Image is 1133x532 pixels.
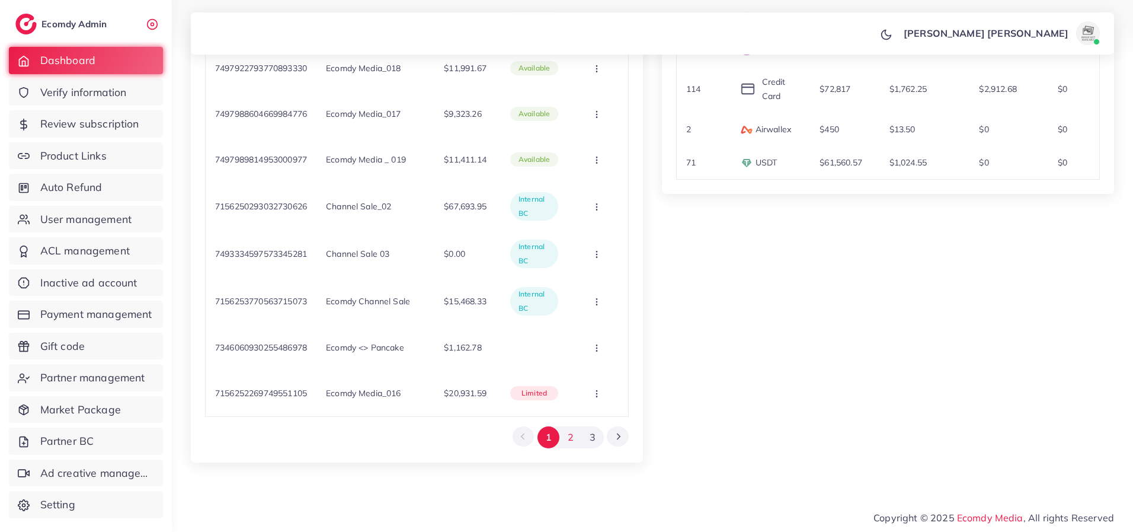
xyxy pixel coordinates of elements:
[40,307,152,322] span: Payment management
[686,155,696,170] p: 71
[15,14,110,34] a: logoEcomdy Admin
[519,61,550,75] p: available
[40,466,154,481] span: Ad creative management
[9,174,163,201] a: Auto Refund
[40,497,75,512] span: Setting
[889,82,927,96] p: $1,762.25
[9,364,163,391] a: Partner management
[979,82,1016,96] p: $2,912.68
[326,386,401,400] p: Ecomdy Media_016
[41,18,110,30] h2: Ecomdy Admin
[9,79,163,106] a: Verify information
[40,434,94,449] span: Partner BC
[897,21,1105,45] a: [PERSON_NAME] [PERSON_NAME]avatar
[889,122,916,136] p: $13.50
[444,61,487,75] p: $11,991.67
[9,142,163,170] a: Product Links
[40,85,127,100] span: Verify information
[686,82,700,96] p: 114
[326,61,401,75] p: Ecomdy Media_018
[519,240,550,268] p: Internal BC
[215,340,307,355] p: 7346060930255486978
[519,107,550,121] p: available
[686,122,691,136] p: 2
[40,339,85,354] span: Gift code
[9,47,163,74] a: Dashboard
[444,107,481,121] p: $9,323.26
[40,212,132,227] span: User management
[9,206,163,233] a: User management
[820,82,850,96] p: $72,817
[741,155,777,170] p: USDT
[9,333,163,360] a: Gift code
[741,122,791,136] p: Airwallex
[326,107,401,121] p: Ecomdy Media_017
[40,402,121,418] span: Market Package
[741,126,753,134] img: payment
[9,491,163,518] a: Setting
[820,155,862,170] p: $61,560.57
[326,294,410,308] p: Ecomdy Channel Sale
[537,426,559,448] button: Go to page 1
[40,370,145,386] span: Partner management
[15,14,37,34] img: logo
[9,301,163,328] a: Payment management
[215,107,307,121] p: 7497988604669984776
[873,511,1114,525] span: Copyright © 2025
[9,269,163,297] a: Inactive ad account
[9,460,163,487] a: Ad creative management
[559,426,581,448] button: Go to page 2
[444,152,487,167] p: $11,411.14
[215,294,307,308] p: 7156253770563715073
[215,247,307,261] p: 7493334597573345281
[741,157,753,169] img: payment
[979,155,988,170] p: $0
[889,155,927,170] p: $1,024.55
[1058,155,1067,170] p: $0
[444,247,465,261] p: $0.00
[444,386,487,400] p: $20,931.59
[1058,122,1067,136] p: $0
[521,386,547,400] p: limited
[9,396,163,423] a: Market Package
[9,428,163,455] a: Partner BC
[326,199,391,214] p: Channel Sale_02
[519,287,550,316] p: Internal BC
[444,199,487,214] p: $67,693.95
[40,53,95,68] span: Dashboard
[1058,82,1067,96] p: $0
[40,116,139,132] span: Review subscription
[326,340,404,355] p: Ecomdy <> Pancake
[979,122,988,136] p: $0
[820,122,839,136] p: $450
[513,426,629,448] ul: Pagination
[741,83,755,95] img: icon payment
[1076,21,1100,45] img: avatar
[215,386,307,400] p: 7156252269749551105
[326,152,406,167] p: Ecomdy Media _ 019
[9,110,163,138] a: Review subscription
[40,275,137,291] span: Inactive ad account
[215,199,307,214] p: 7156250293032730626
[582,426,604,448] button: Go to page 3
[40,148,107,164] span: Product Links
[607,426,629,447] button: Go to next page
[9,237,163,265] a: ACL management
[215,152,307,167] p: 7497989814953000977
[1023,511,1114,525] span: , All rights Reserved
[40,243,130,259] span: ACL management
[519,152,550,167] p: available
[215,61,307,75] p: 7497922793770893330
[957,512,1023,524] a: Ecomdy Media
[326,247,389,261] p: Channel Sale 03
[444,340,481,355] p: $1,162.78
[40,180,103,195] span: Auto Refund
[519,192,550,221] p: Internal BC
[444,294,487,308] p: $15,468.33
[741,75,801,103] p: Credit Card
[904,26,1068,40] p: [PERSON_NAME] [PERSON_NAME]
